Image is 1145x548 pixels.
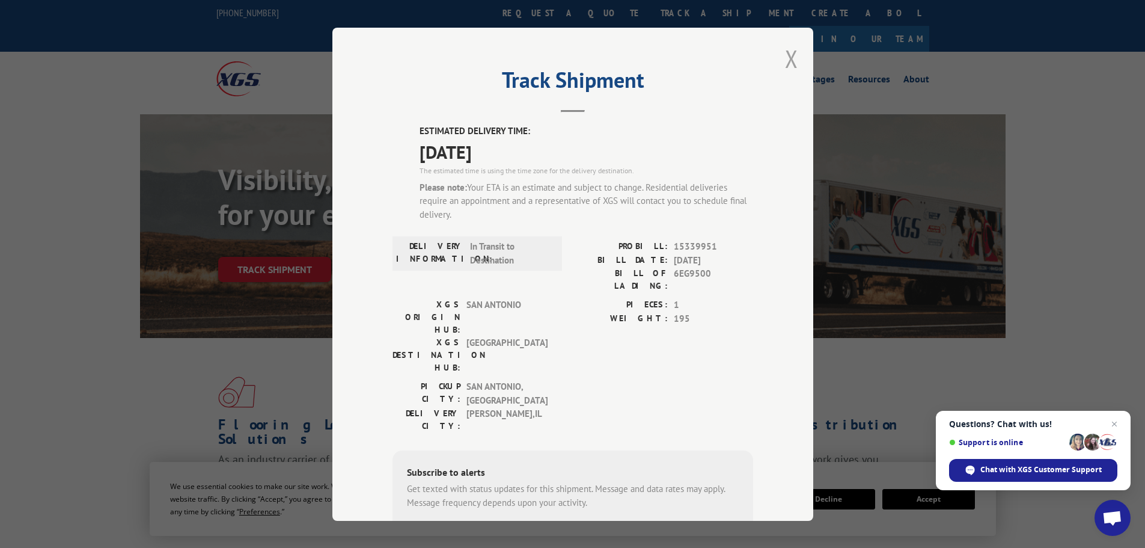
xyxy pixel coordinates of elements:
span: 15339951 [674,240,753,254]
label: XGS DESTINATION HUB: [392,336,460,374]
label: BILL DATE: [573,253,668,267]
label: DELIVERY INFORMATION: [396,240,464,267]
label: DELIVERY CITY: [392,407,460,433]
label: PICKUP CITY: [392,380,460,407]
span: [PERSON_NAME] , IL [466,407,548,433]
span: Chat with XGS Customer Support [980,464,1102,475]
span: 1 [674,298,753,312]
span: [DATE] [674,253,753,267]
div: Get texted with status updates for this shipment. Message and data rates may apply. Message frequ... [407,482,739,510]
label: WEIGHT: [573,312,668,325]
label: PROBILL: [573,240,668,254]
span: SAN ANTONIO , [GEOGRAPHIC_DATA] [466,380,548,407]
strong: Please note: [420,181,467,192]
span: 6EG9500 [674,267,753,292]
span: [DATE] [420,138,753,165]
span: 195 [674,312,753,325]
label: ESTIMATED DELIVERY TIME: [420,125,753,138]
span: [GEOGRAPHIC_DATA] [466,336,548,374]
h2: Track Shipment [392,72,753,94]
div: Chat with XGS Customer Support [949,459,1117,482]
button: Close modal [785,43,798,75]
div: Subscribe to alerts [407,465,739,482]
label: XGS ORIGIN HUB: [392,298,460,336]
div: Your ETA is an estimate and subject to change. Residential deliveries require an appointment and ... [420,180,753,221]
label: BILL OF LADING: [573,267,668,292]
div: The estimated time is using the time zone for the delivery destination. [420,165,753,176]
label: PIECES: [573,298,668,312]
div: Open chat [1095,500,1131,536]
span: SAN ANTONIO [466,298,548,336]
span: Support is online [949,438,1065,447]
span: Questions? Chat with us! [949,419,1117,429]
span: Close chat [1107,417,1122,431]
span: In Transit to Destination [470,240,551,267]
